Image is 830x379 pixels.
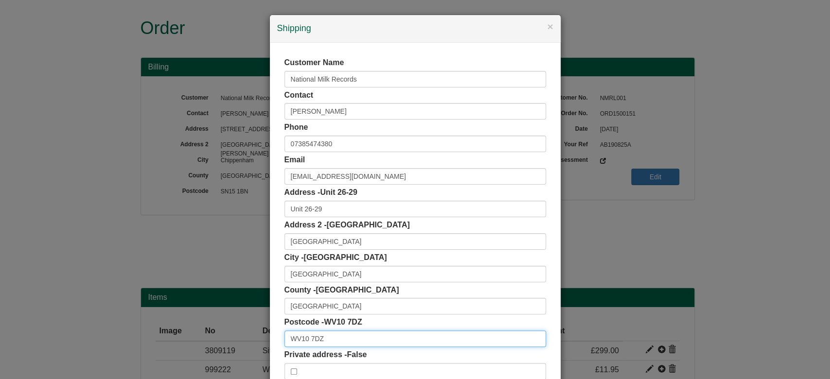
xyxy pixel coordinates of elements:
[277,22,553,35] h4: Shipping
[320,188,357,196] span: Unit 26-29
[284,122,308,133] label: Phone
[347,350,367,359] span: False
[284,187,357,198] label: Address -
[284,317,362,328] label: Postcode -
[284,285,399,296] label: County -
[547,21,553,32] button: ×
[284,349,367,361] label: Private address -
[284,57,344,69] label: Customer Name
[327,221,410,229] span: [GEOGRAPHIC_DATA]
[316,286,399,294] span: [GEOGRAPHIC_DATA]
[324,318,362,326] span: WV10 7DZ
[284,155,305,166] label: Email
[284,252,387,263] label: City -
[304,253,387,261] span: [GEOGRAPHIC_DATA]
[284,90,314,101] label: Contact
[284,220,410,231] label: Address 2 -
